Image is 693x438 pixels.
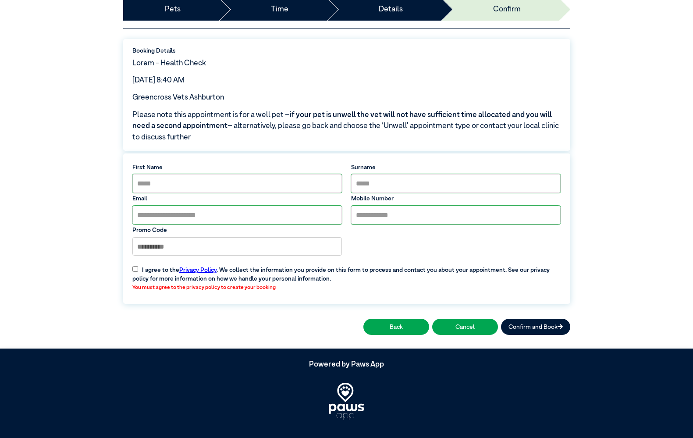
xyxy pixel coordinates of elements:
span: Greencross Vets Ashburton [132,94,224,101]
input: I agree to thePrivacy Policy. We collect the information you provide on this form to process and ... [132,266,138,272]
button: Cancel [432,319,498,335]
span: Lorem - Health Check [132,60,206,67]
a: Privacy Policy [179,267,217,273]
span: [DATE] 8:40 AM [132,77,185,84]
label: Promo Code [132,226,342,235]
button: Confirm and Book [501,319,570,335]
span: Please note this appointment is for a well pet – – alternatively, please go back and choose the ‘... [132,110,561,143]
button: Back [363,319,429,335]
label: I agree to the . We collect the information you provide on this form to process and contact you a... [128,260,565,294]
img: PawsApp [329,383,365,420]
label: Booking Details [132,46,561,55]
a: Details [379,4,403,15]
label: Email [132,194,342,203]
span: if your pet is unwell the vet will not have sufficient time allocated and you will need a second ... [132,111,552,130]
label: First Name [132,163,342,172]
label: Mobile Number [351,194,561,203]
label: Surname [351,163,561,172]
a: Time [271,4,288,15]
h5: Powered by Paws App [123,360,570,369]
a: Pets [165,4,181,15]
label: You must agree to the privacy policy to create your booking [132,284,561,292]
